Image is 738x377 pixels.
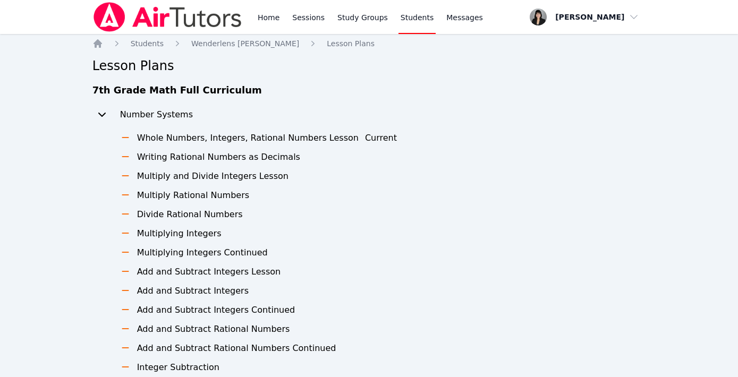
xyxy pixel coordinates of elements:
[137,342,336,355] h3: Add and Subtract Rational Numbers Continued
[137,132,359,144] h3: Whole Numbers, Integers, Rational Numbers Lesson
[120,108,193,121] h2: Number Systems
[137,189,249,202] h3: Multiply Rational Numbers
[137,246,268,259] h3: Multiplying Integers Continued
[365,132,397,144] button: Current
[191,39,299,48] span: Wenderlens [PERSON_NAME]
[137,361,219,374] h3: Integer Subtraction
[92,2,243,32] img: Air Tutors
[131,38,164,49] a: Students
[92,38,646,49] nav: Breadcrumb
[92,57,646,74] h2: Lesson Plans
[137,208,243,221] h3: Divide Rational Numbers
[137,227,222,240] h3: Multiplying Integers
[191,38,299,49] a: Wenderlens [PERSON_NAME]
[137,265,281,278] h3: Add and Subtract Integers Lesson
[327,38,375,49] a: Lesson Plans
[327,39,375,48] span: Lesson Plans
[137,304,295,316] h3: Add and Subtract Integers Continued
[137,285,249,297] h3: Add and Subtract Integers
[137,170,289,183] h3: Multiply and Divide Integers Lesson
[137,323,290,336] h3: Add and Subtract Rational Numbers
[92,83,646,98] h3: 7th Grade Math Full Curriculum
[137,151,300,164] h3: Writing Rational Numbers as Decimals
[131,39,164,48] span: Students
[446,12,483,23] span: Messages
